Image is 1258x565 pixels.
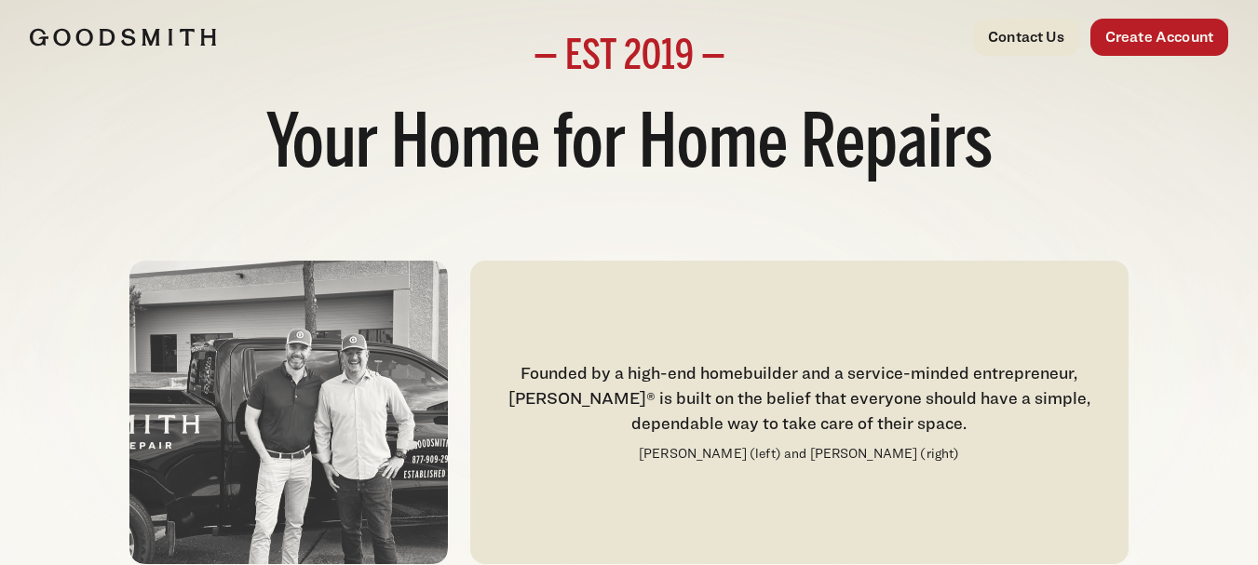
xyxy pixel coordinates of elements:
a: Contact Us [973,19,1079,56]
img: Goodsmith [30,28,216,47]
h1: Your Home for Home Repairs [30,101,1228,194]
a: Create Account [1090,19,1228,56]
p: [PERSON_NAME] (left) and [PERSON_NAME] (right) [639,443,959,464]
div: Founded by a high-end homebuilder and a service-minded entrepreneur, [PERSON_NAME]® is built on t... [493,360,1106,436]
